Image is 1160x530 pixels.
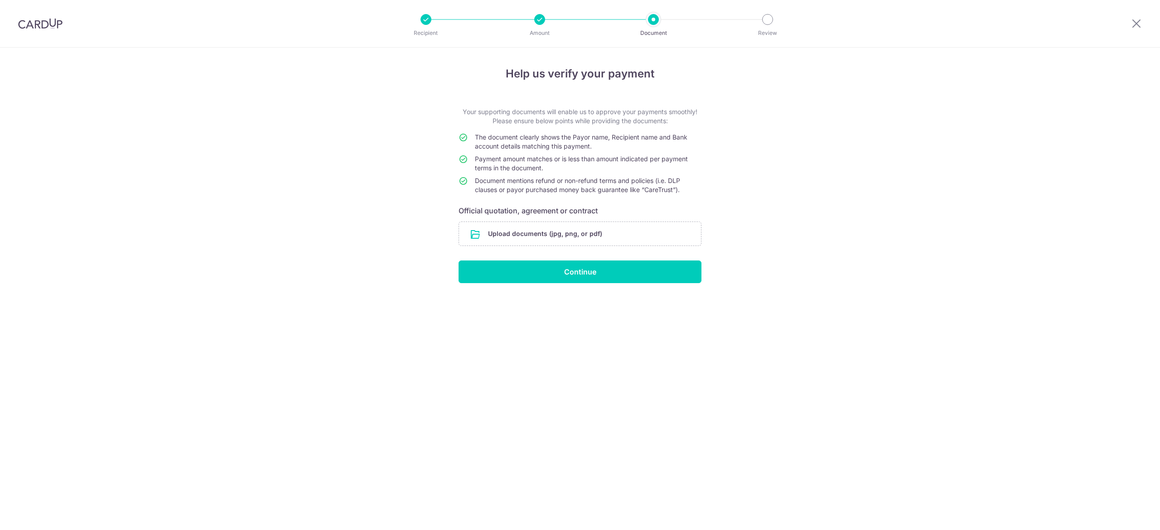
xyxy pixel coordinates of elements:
[459,260,701,283] input: Continue
[18,18,63,29] img: CardUp
[475,177,680,193] span: Document mentions refund or non-refund terms and policies (i.e. DLP clauses or payor purchased mo...
[392,29,459,38] p: Recipient
[475,155,688,172] span: Payment amount matches or is less than amount indicated per payment terms in the document.
[620,29,687,38] p: Document
[475,133,687,150] span: The document clearly shows the Payor name, Recipient name and Bank account details matching this ...
[459,222,701,246] div: Upload documents (jpg, png, or pdf)
[506,29,573,38] p: Amount
[734,29,801,38] p: Review
[459,107,701,125] p: Your supporting documents will enable us to approve your payments smoothly! Please ensure below p...
[459,205,701,216] h6: Official quotation, agreement or contract
[459,66,701,82] h4: Help us verify your payment
[1102,503,1151,525] iframe: Opens a widget where you can find more information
